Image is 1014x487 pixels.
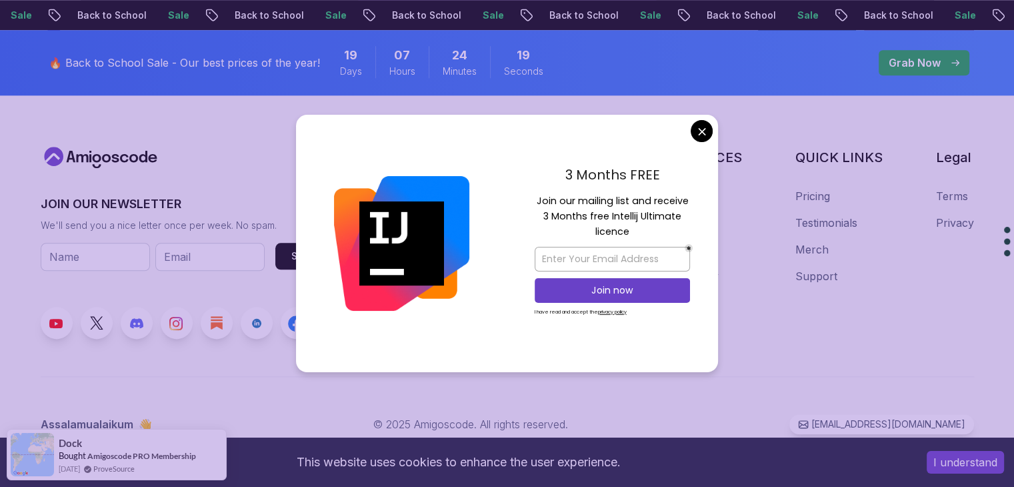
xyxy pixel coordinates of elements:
p: Sale [314,9,357,22]
a: [EMAIL_ADDRESS][DOMAIN_NAME] [789,414,974,434]
p: Back to School [538,9,629,22]
span: Dock [59,438,82,449]
a: Discord link [121,307,153,339]
p: Sale [629,9,671,22]
span: Bought [59,450,86,461]
div: This website uses cookies to enhance the user experience. [10,448,907,477]
a: Terms [936,188,968,204]
a: Pricing [795,188,830,204]
input: Email [155,243,265,271]
p: 🔥 Back to School Sale - Our best prices of the year! [49,55,320,71]
p: Sale [786,9,829,22]
span: 24 Minutes [452,46,467,65]
span: 19 Days [344,46,357,65]
h3: JOIN OUR NEWSLETTER [41,195,339,213]
p: Sale [471,9,514,22]
p: Sale [943,9,986,22]
p: We'll send you a nice letter once per week. No spam. [41,219,339,232]
p: Assalamualaikum [41,416,152,432]
a: Support [795,268,837,284]
span: Days [340,65,362,78]
p: Back to School [853,9,943,22]
p: Back to School [66,9,157,22]
a: Instagram link [161,307,193,339]
a: Twitter link [81,307,113,339]
a: Amigoscode PRO Membership [87,451,196,461]
div: Submit [291,250,323,263]
a: Privacy [936,215,974,231]
p: Back to School [381,9,471,22]
span: Minutes [443,65,477,78]
p: Back to School [223,9,314,22]
a: Testimonials [795,215,857,231]
h3: Legal [936,148,974,167]
span: 19 Seconds [517,46,530,65]
p: © 2025 Amigoscode. All rights reserved. [373,416,568,432]
a: Facebook link [281,307,313,339]
a: Youtube link [41,307,73,339]
a: LinkedIn link [241,307,273,339]
button: Submit [275,243,339,270]
p: Grab Now [889,55,941,71]
p: Sale [157,9,199,22]
span: [DATE] [59,463,80,474]
img: provesource social proof notification image [11,433,54,476]
span: 7 Hours [394,46,410,65]
a: Blog link [201,307,233,339]
a: ProveSource [93,463,135,474]
p: Back to School [695,9,786,22]
input: Name [41,243,150,271]
h3: QUICK LINKS [795,148,883,167]
span: Hours [389,65,415,78]
button: Accept cookies [927,451,1004,474]
span: 👋 [138,416,151,432]
span: Seconds [504,65,543,78]
p: [EMAIL_ADDRESS][DOMAIN_NAME] [811,418,965,431]
a: Merch [795,241,829,258]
